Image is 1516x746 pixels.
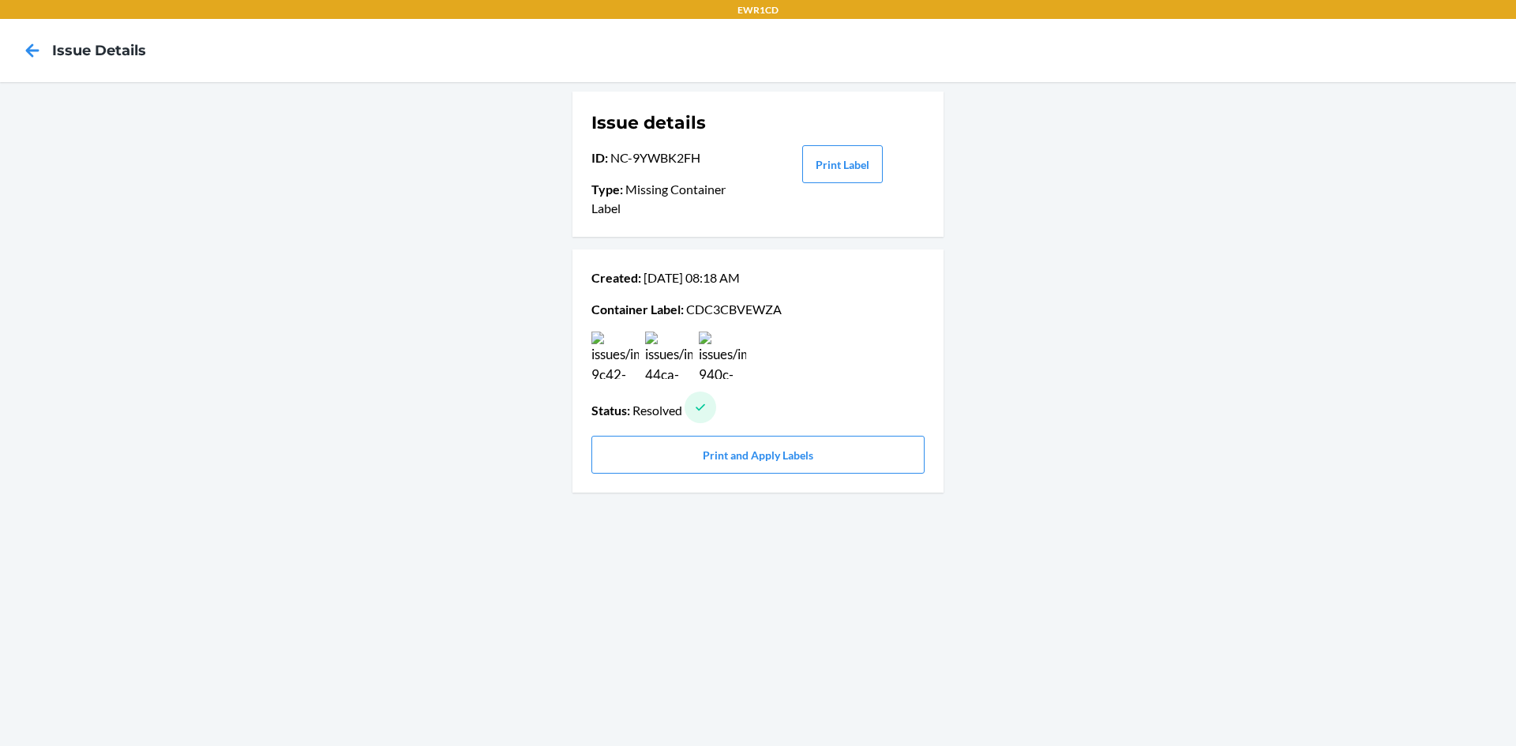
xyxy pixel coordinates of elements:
img: issues/images/9453eda8-940c-4873-9383-4ae249591301.jpg [699,332,746,379]
span: Container Label : [591,302,684,317]
p: Missing Container Label [591,180,756,218]
h4: Issue details [52,40,146,61]
button: Print and Apply Labels [591,436,925,474]
h1: Issue details [591,111,756,136]
p: [DATE] 08:18 AM [591,268,925,287]
img: issues/images/fd55c531-9c42-40ce-bb6f-90355b2ea864.jpg [591,332,639,379]
p: EWR1CD [737,3,779,17]
p: CDC3CBVEWZA [591,300,925,319]
img: issues/images/57536748-44ca-4acb-af28-387a287fcdbc.jpg [645,332,692,379]
span: Created : [591,270,641,285]
span: Status : [591,403,630,418]
p: NC-9YWBK2FH [591,148,756,167]
span: ID : [591,150,608,165]
p: Resolved [591,392,925,423]
button: Print Label [802,145,883,183]
span: Type : [591,182,623,197]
